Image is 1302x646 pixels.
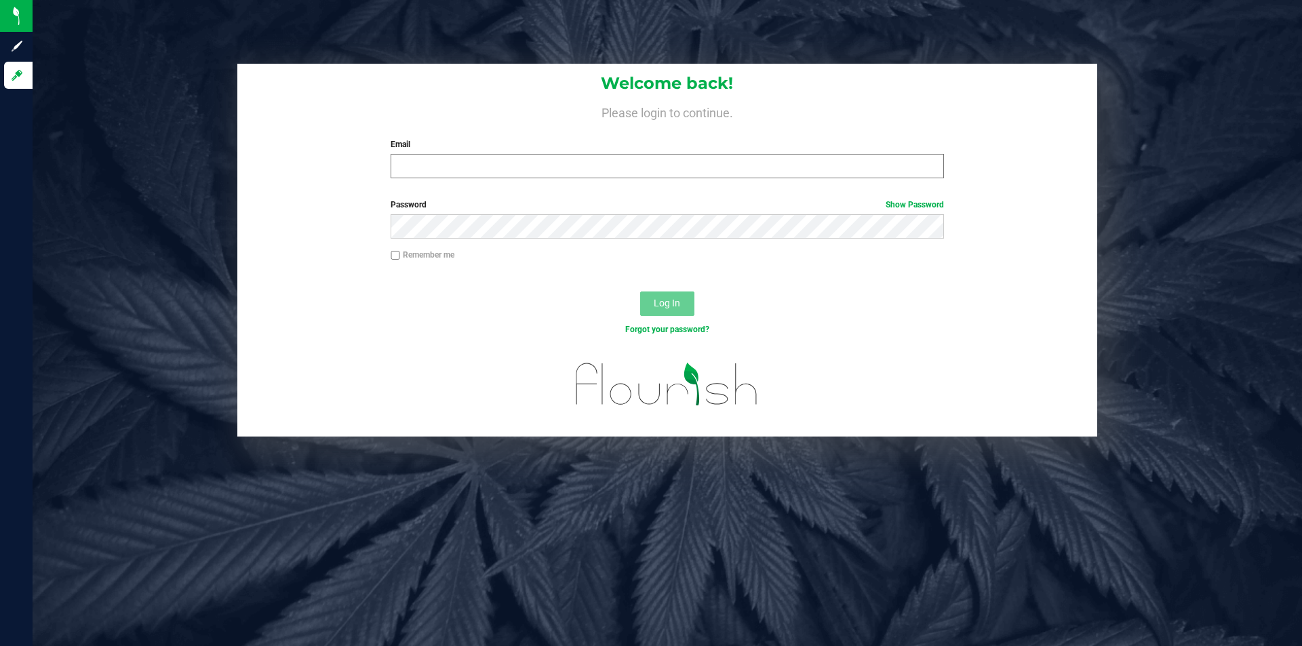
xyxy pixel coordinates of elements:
[391,200,427,209] span: Password
[886,200,944,209] a: Show Password
[237,75,1097,92] h1: Welcome back!
[391,249,454,261] label: Remember me
[559,350,774,419] img: flourish_logo.svg
[654,298,680,308] span: Log In
[640,291,694,316] button: Log In
[10,68,24,82] inline-svg: Log in
[237,103,1097,119] h4: Please login to continue.
[625,325,709,334] a: Forgot your password?
[391,138,943,150] label: Email
[10,39,24,53] inline-svg: Sign up
[391,251,400,260] input: Remember me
